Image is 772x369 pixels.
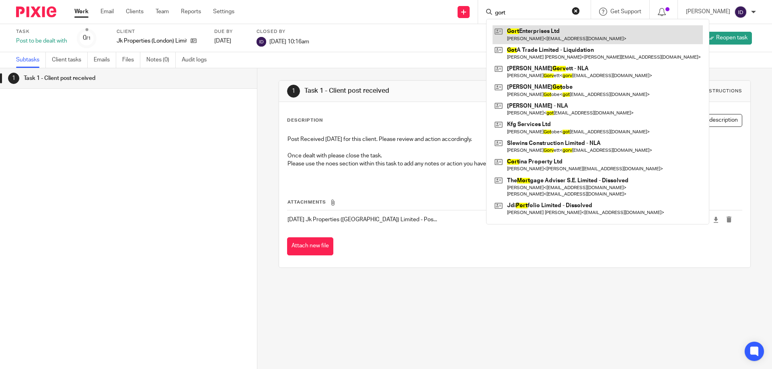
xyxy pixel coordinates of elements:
[572,7,580,15] button: Clear
[16,37,67,45] div: Post to be dealt with
[257,37,266,47] img: svg%3E
[287,117,323,124] p: Description
[287,200,326,204] span: Attachments
[214,29,246,35] label: Due by
[86,36,91,41] small: /1
[117,29,204,35] label: Client
[734,6,747,18] img: svg%3E
[213,8,234,16] a: Settings
[704,88,742,94] div: Instructions
[287,160,741,168] p: Please use the noes section within this task to add any notes or action you have taken.
[16,52,46,68] a: Subtasks
[126,8,144,16] a: Clients
[156,8,169,16] a: Team
[704,32,752,45] a: Reopen task
[610,9,641,14] span: Get Support
[287,237,333,255] button: Attach new file
[101,8,114,16] a: Email
[287,216,577,224] p: [DATE] Jk Properties ([GEOGRAPHIC_DATA]) Limited - Pos...
[287,135,741,143] p: Post Received [DATE] for this client. Please review and action accordingly.
[686,8,730,16] p: [PERSON_NAME]
[8,73,19,84] div: 1
[94,52,116,68] a: Emails
[494,10,567,17] input: Search
[269,39,309,44] span: [DATE] 10:16am
[16,6,56,17] img: Pixie
[713,216,719,224] a: Download
[686,114,742,127] button: Edit description
[181,8,201,16] a: Reports
[304,87,532,95] h1: Task 1 - Client post received
[716,34,747,42] span: Reopen task
[287,152,741,160] p: Once dealt with please close the task.
[257,29,309,35] label: Closed by
[24,72,174,84] h1: Task 1 - Client post received
[182,52,213,68] a: Audit logs
[146,52,176,68] a: Notes (0)
[117,37,187,45] p: Jk Properties (London) Limited
[214,37,246,45] div: [DATE]
[122,52,140,68] a: Files
[74,8,88,16] a: Work
[287,85,300,98] div: 1
[52,52,88,68] a: Client tasks
[16,29,67,35] label: Task
[83,33,91,43] div: 0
